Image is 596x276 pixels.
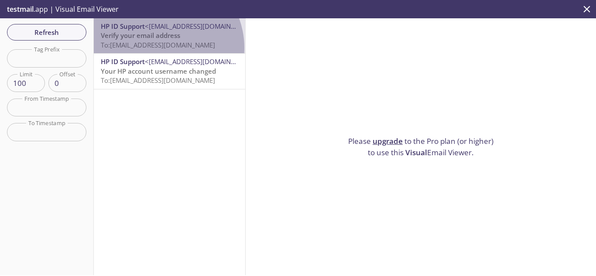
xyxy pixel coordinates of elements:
button: Refresh [7,24,86,41]
span: HP ID Support [101,57,145,66]
span: To: [EMAIL_ADDRESS][DOMAIN_NAME] [101,76,215,85]
span: <[EMAIL_ADDRESS][DOMAIN_NAME]> [145,57,258,66]
span: Verify your email address [101,31,180,40]
span: Your HP account username changed [101,67,216,75]
nav: emails [94,18,245,89]
span: testmail [7,4,34,14]
div: HP ID Support<[EMAIL_ADDRESS][DOMAIN_NAME]>Verify your email addressTo:[EMAIL_ADDRESS][DOMAIN_NAME] [94,18,245,53]
p: Please to the Pro plan (or higher) to use this Email Viewer. [345,136,497,158]
span: HP ID Support [101,22,145,31]
span: <[EMAIL_ADDRESS][DOMAIN_NAME]> [145,22,258,31]
span: To: [EMAIL_ADDRESS][DOMAIN_NAME] [101,41,215,49]
span: Visual [405,147,427,157]
span: Refresh [14,27,79,38]
div: HP ID Support<[EMAIL_ADDRESS][DOMAIN_NAME]>Your HP account username changedTo:[EMAIL_ADDRESS][DOM... [94,54,245,89]
a: upgrade [373,136,403,146]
